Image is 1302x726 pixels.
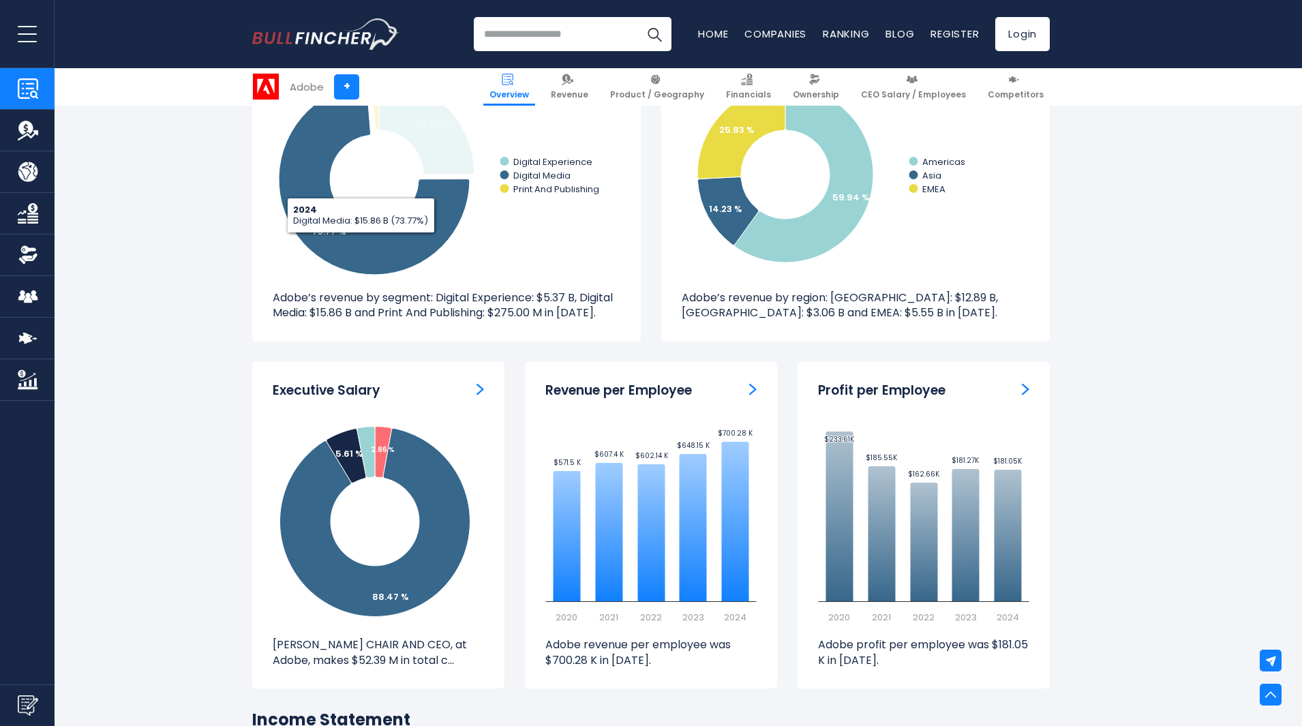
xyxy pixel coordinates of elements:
text: $233.61K [824,434,855,444]
text: 2022 [913,611,935,624]
text: 14.23 % [709,202,742,215]
img: Ownership [18,245,38,265]
a: Revenue per Employee [749,382,757,397]
a: Revenue [545,68,594,106]
text: Americas [922,155,965,168]
text: $181.27K [952,455,980,466]
text: $162.66K [908,469,940,479]
text: 25.83 % [719,123,755,136]
a: Profit per Employee [1022,382,1029,397]
div: Adobe [290,79,324,95]
text: 2022 [640,611,662,624]
p: [PERSON_NAME] CHAIR AND CEO, at Adobe, makes $52.39 M in total c... [273,637,484,668]
text: $571.5 K [554,457,581,468]
text: 2023 [682,611,704,624]
text: Asia [922,169,941,182]
text: Digital Experience [513,155,592,168]
span: Financials [726,89,771,100]
h3: Profit per Employee [818,382,945,399]
text: $185.55K [866,453,898,463]
span: Ownership [793,89,839,100]
text: $602.14 K [635,451,669,461]
text: EMEA [922,183,945,196]
a: Ownership [787,68,845,106]
h3: Executive Salary [273,382,380,399]
text: 2020 [828,611,850,624]
span: Overview [489,89,529,100]
text: 2023 [955,611,977,624]
p: Adobe’s revenue by region: [GEOGRAPHIC_DATA]: $12.89 B, [GEOGRAPHIC_DATA]: $3.06 B and EMEA: $5.5... [682,290,1029,321]
text: $700.28 K [718,428,753,438]
a: Competitors [982,68,1050,106]
a: Ranking [823,27,869,41]
a: Home [698,27,728,41]
span: Revenue [551,89,588,100]
text: 2020 [556,611,577,624]
tspan: 5.61 % [335,447,363,460]
h3: Revenue per Employee [545,382,692,399]
tspan: 24.95 % [415,117,452,130]
span: Product / Geography [610,89,704,100]
a: Register [930,27,979,41]
tspan: 2.86 % [371,444,395,455]
a: Overview [483,68,535,106]
a: Login [995,17,1050,51]
a: Financials [720,68,777,106]
a: Product / Geography [604,68,710,106]
text: Print And Publishing [513,183,599,196]
p: Adobe revenue per employee was $700.28 K in [DATE]. [545,637,757,668]
span: Competitors [988,89,1044,100]
text: $607.4 K [594,449,624,459]
text: $181.05K [993,456,1023,466]
a: ceo-salary [476,382,484,397]
img: Bullfincher logo [252,18,399,50]
a: Blog [885,27,914,41]
span: CEO Salary / Employees [861,89,966,100]
a: Go to homepage [252,18,399,50]
a: CEO Salary / Employees [855,68,972,106]
a: + [334,74,359,100]
text: 2024 [997,611,1019,624]
p: Adobe profit per employee was $181.05 K in [DATE]. [818,637,1029,668]
p: Adobe’s revenue by segment: Digital Experience: $5.37 B, Digital Media: $15.86 B and Print And Pu... [273,290,620,321]
text: 2021 [599,611,618,624]
text: 2024 [724,611,746,624]
button: Search [637,17,671,51]
text: 59.94 % [832,191,870,204]
a: Companies [744,27,806,41]
text: $648.15 K [677,440,710,451]
tspan: 73.77 % [312,225,346,238]
text: Digital Media [513,169,571,182]
text: 2021 [872,611,891,624]
img: ADBE logo [253,74,279,100]
tspan: 88.47 % [372,590,409,603]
